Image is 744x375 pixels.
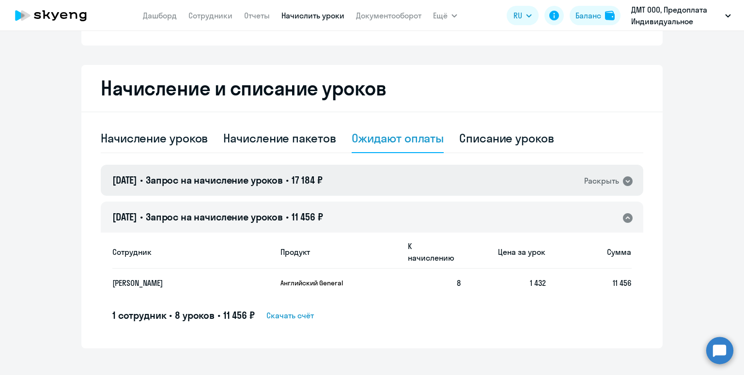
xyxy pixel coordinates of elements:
div: Ожидают оплаты [352,130,444,146]
img: balance [605,11,615,20]
span: 11 456 ₽ [292,211,323,223]
th: К начислению [400,235,461,269]
span: Запрос на начисление уроков [146,174,283,186]
p: Английский General [280,279,353,287]
a: Дашборд [143,11,177,20]
span: • [286,174,289,186]
span: 17 184 ₽ [292,174,323,186]
h2: Начисление и списание уроков [101,77,643,100]
div: Начисление пакетов [223,130,336,146]
p: ДМТ ООО, Предоплата Индивидуальное обучение [631,4,721,27]
button: RU [507,6,539,25]
div: Списание уроков [459,130,554,146]
span: 8 [457,278,461,288]
span: • [140,211,143,223]
p: [PERSON_NAME] [112,278,254,288]
a: Отчеты [244,11,270,20]
span: Ещё [433,10,448,21]
span: [DATE] [112,211,137,223]
span: 8 уроков [175,309,215,321]
span: RU [513,10,522,21]
span: 11 456 [613,278,632,288]
span: 1 сотрудник [112,309,166,321]
div: Баланс [575,10,601,21]
button: Балансbalance [570,6,620,25]
button: Ещё [433,6,457,25]
span: Скачать счёт [266,310,314,321]
th: Сотрудник [112,235,273,269]
th: Цена за урок [461,235,546,269]
a: Начислить уроки [281,11,344,20]
a: Сотрудники [188,11,232,20]
span: 1 432 [530,278,546,288]
div: Начисление уроков [101,130,208,146]
button: ДМТ ООО, Предоплата Индивидуальное обучение [626,4,736,27]
a: Документооборот [356,11,421,20]
th: Продукт [273,235,400,269]
th: Сумма [546,235,632,269]
span: • [217,309,220,321]
span: 11 456 ₽ [223,309,255,321]
span: • [286,211,289,223]
span: [DATE] [112,174,137,186]
div: Раскрыть [584,175,619,187]
span: • [140,174,143,186]
span: • [169,309,172,321]
span: Запрос на начисление уроков [146,211,283,223]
